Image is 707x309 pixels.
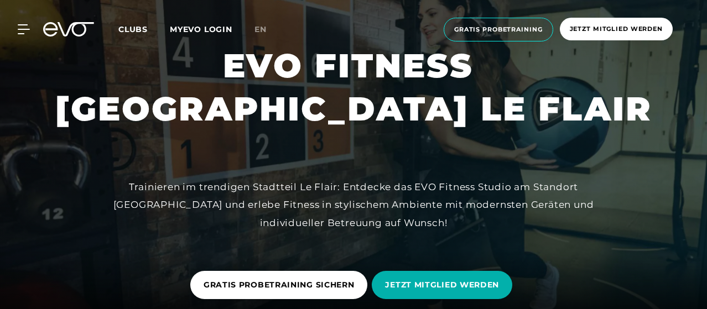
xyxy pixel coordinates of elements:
[372,263,517,307] a: JETZT MITGLIED WERDEN
[118,24,148,34] span: Clubs
[118,24,170,34] a: Clubs
[557,18,676,41] a: Jetzt Mitglied werden
[454,25,543,34] span: Gratis Probetraining
[440,18,557,41] a: Gratis Probetraining
[254,24,267,34] span: en
[170,24,232,34] a: MYEVO LOGIN
[385,279,499,291] span: JETZT MITGLIED WERDEN
[55,44,652,130] h1: EVO FITNESS [GEOGRAPHIC_DATA] LE FLAIR
[105,178,602,232] div: Trainieren im trendigen Stadtteil Le Flair: Entdecke das EVO Fitness Studio am Standort [GEOGRAPH...
[570,24,663,34] span: Jetzt Mitglied werden
[254,23,280,36] a: en
[190,263,372,307] a: GRATIS PROBETRAINING SICHERN
[204,279,355,291] span: GRATIS PROBETRAINING SICHERN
